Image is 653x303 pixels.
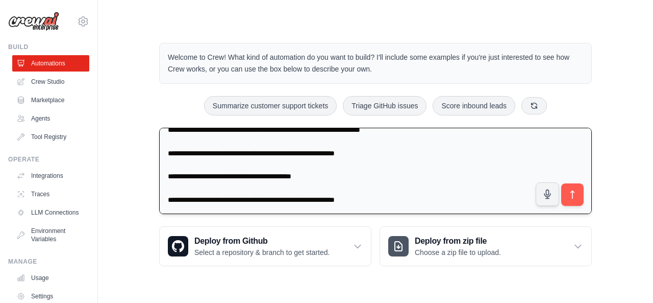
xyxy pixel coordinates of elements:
a: Tool Registry [12,129,89,145]
a: Usage [12,270,89,286]
button: Score inbound leads [433,96,515,115]
p: Select a repository & branch to get started. [194,247,330,258]
a: LLM Connections [12,204,89,221]
a: Integrations [12,168,89,184]
a: Automations [12,55,89,72]
img: Logo [8,12,59,31]
a: Traces [12,186,89,202]
h3: Deploy from zip file [415,235,501,247]
p: Choose a zip file to upload. [415,247,501,258]
button: Triage GitHub issues [343,96,426,115]
iframe: Chat Widget [602,254,653,303]
button: Summarize customer support tickets [204,96,337,115]
a: Environment Variables [12,223,89,247]
a: Crew Studio [12,74,89,90]
a: Agents [12,110,89,127]
a: Marketplace [12,92,89,108]
p: Welcome to Crew! What kind of automation do you want to build? I'll include some examples if you'... [168,52,583,75]
div: Build [8,43,89,51]
div: Operate [8,155,89,164]
div: Manage [8,258,89,266]
h3: Deploy from Github [194,235,330,247]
